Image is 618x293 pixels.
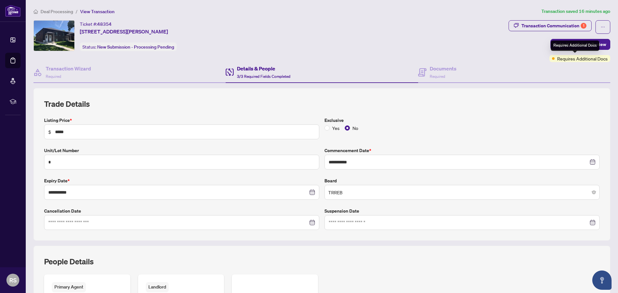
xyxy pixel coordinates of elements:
[557,55,608,62] span: Requires Additional Docs
[551,41,599,51] div: Requires Additional Docs
[509,20,592,31] button: Transaction Communication1
[350,124,361,132] span: No
[97,44,174,50] span: New Submission - Processing Pending
[48,128,51,135] span: $
[44,256,94,267] h2: People Details
[33,9,38,14] span: home
[324,207,600,215] label: Suspension Date
[237,65,290,72] h4: Details & People
[581,23,586,29] div: 1
[41,9,73,14] span: Deal Processing
[328,186,596,198] span: TRREB
[44,99,600,109] h2: Trade Details
[430,74,445,79] span: Required
[521,21,586,31] div: Transaction Communication
[80,20,112,28] div: Ticket #:
[555,39,606,50] span: Submit for Admin Review
[146,282,169,292] span: Landlord
[601,25,605,29] span: ellipsis
[550,39,610,50] button: Submit for Admin Review
[324,117,600,124] label: Exclusive
[44,117,319,124] label: Listing Price
[430,65,456,72] h4: Documents
[330,124,342,132] span: Yes
[46,74,61,79] span: Required
[80,9,115,14] span: View Transaction
[5,5,21,17] img: logo
[592,190,596,194] span: close-circle
[44,147,319,154] label: Unit/Lot Number
[34,21,74,51] img: IMG-X12332016_1.jpg
[80,42,177,51] div: Status:
[44,207,319,215] label: Cancellation Date
[44,177,319,184] label: Expiry Date
[324,147,600,154] label: Commencement Date
[76,8,78,15] li: /
[97,21,112,27] span: 48354
[46,65,91,72] h4: Transaction Wizard
[52,282,86,292] span: Primary Agent
[592,270,612,290] button: Open asap
[80,28,168,35] span: [STREET_ADDRESS][PERSON_NAME]
[237,74,290,79] span: 3/3 Required Fields Completed
[541,8,610,15] article: Transaction saved 16 minutes ago
[324,177,600,184] label: Board
[9,276,17,285] span: RS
